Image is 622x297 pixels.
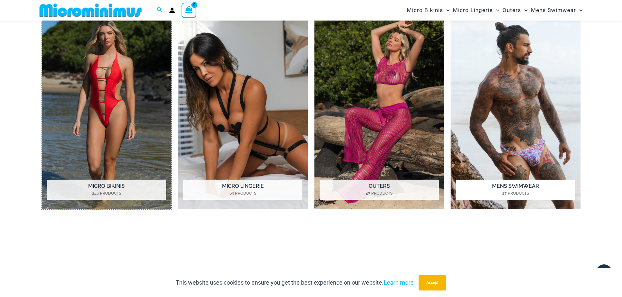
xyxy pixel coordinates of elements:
img: Micro Bikinis [42,10,172,210]
a: Learn more [384,279,414,286]
h2: Micro Lingerie [183,180,302,200]
h2: Mens Swimwear [456,180,575,200]
nav: Site Navigation [404,1,585,20]
iframe: TrustedSite Certified [42,227,581,275]
span: Outers [502,2,521,19]
h2: Outers [320,180,439,200]
img: Outers [314,10,444,210]
a: Visit product category Outers [314,10,444,210]
button: Accept [419,275,446,290]
a: View Shopping Cart, empty [182,3,197,18]
mark: 69 Products [183,190,302,196]
span: Menu Toggle [493,2,499,19]
mark: 27 Products [456,190,575,196]
a: Micro BikinisMenu ToggleMenu Toggle [405,2,451,19]
h2: Micro Bikinis [47,180,166,200]
span: Mens Swimwear [531,2,576,19]
mark: 246 Products [47,190,166,196]
mark: 47 Products [320,190,439,196]
a: Mens SwimwearMenu ToggleMenu Toggle [529,2,584,19]
a: Micro LingerieMenu ToggleMenu Toggle [451,2,501,19]
a: Search icon link [157,6,163,14]
a: Account icon link [169,7,175,13]
a: Visit product category Mens Swimwear [451,10,581,210]
a: Visit product category Micro Lingerie [178,10,308,210]
a: Visit product category Micro Bikinis [42,10,172,210]
span: Menu Toggle [521,2,528,19]
span: Menu Toggle [576,2,582,19]
span: Micro Lingerie [453,2,493,19]
span: Menu Toggle [443,2,450,19]
img: Micro Lingerie [178,10,308,210]
span: Micro Bikinis [407,2,443,19]
img: MM SHOP LOGO FLAT [37,3,144,18]
p: This website uses cookies to ensure you get the best experience on our website. [176,278,414,288]
img: Mens Swimwear [451,10,581,210]
a: OutersMenu ToggleMenu Toggle [501,2,529,19]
